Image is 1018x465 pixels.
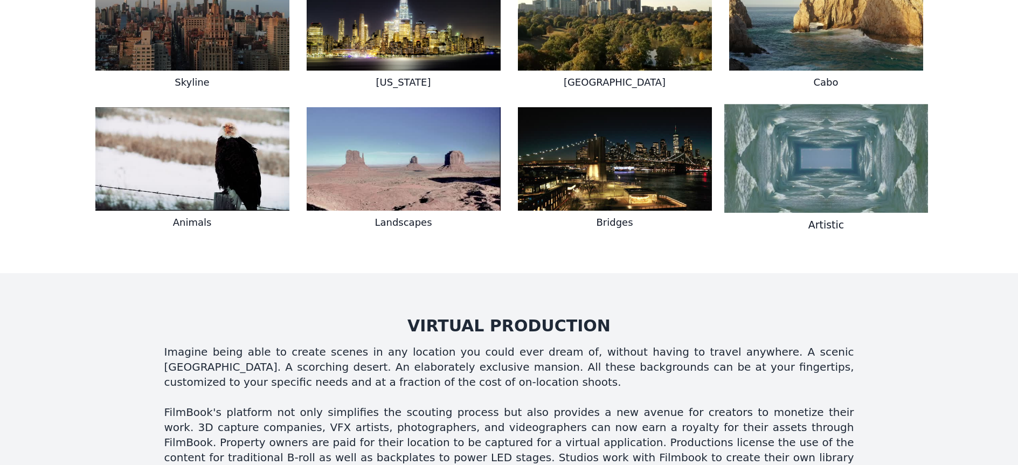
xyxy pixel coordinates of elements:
[724,104,928,213] img: Artistic
[108,316,910,336] h1: Virtual Production
[518,75,712,90] h3: [GEOGRAPHIC_DATA]
[307,107,501,211] img: Landscapes
[95,215,289,230] h3: Animals
[95,75,289,90] h3: Skyline
[518,215,712,230] h3: Bridges
[164,344,854,396] p: Imagine being able to create scenes in any location you could ever dream of, without having to tr...
[724,217,928,233] h3: Artistic
[95,107,289,211] img: Animals
[729,75,923,90] h3: Cabo
[307,215,501,230] h3: Landscapes
[518,107,712,211] img: Bridges
[307,75,501,90] h3: [US_STATE]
